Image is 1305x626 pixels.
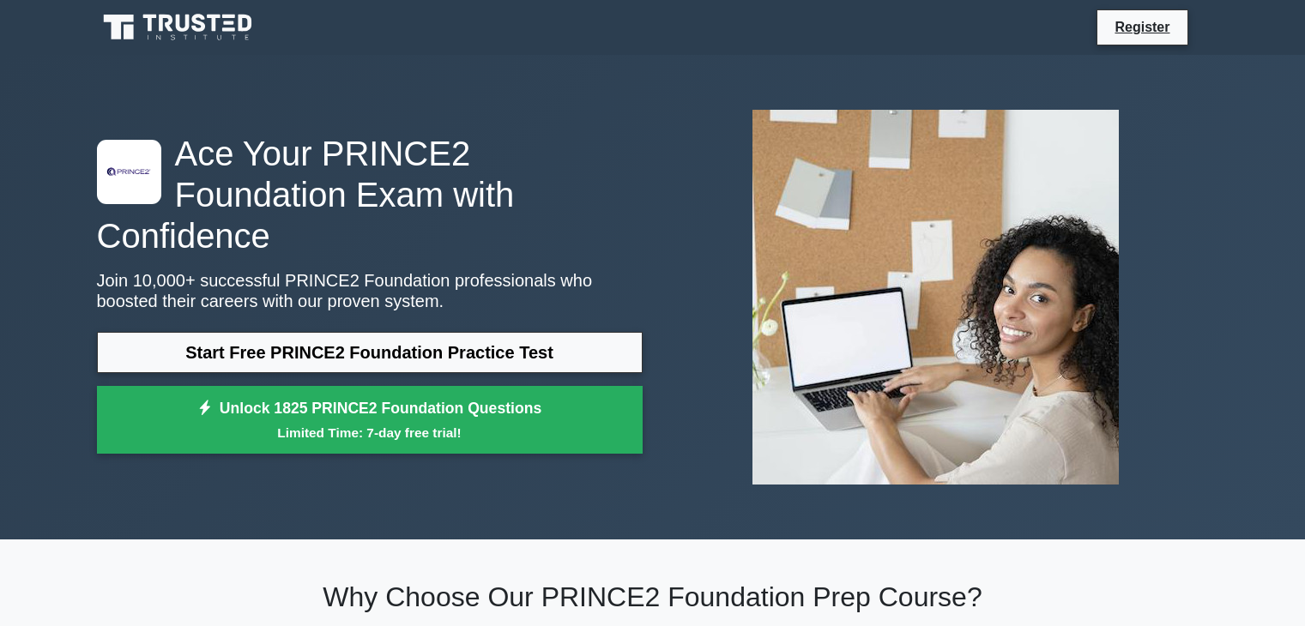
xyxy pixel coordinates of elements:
a: Register [1104,16,1180,38]
h2: Why Choose Our PRINCE2 Foundation Prep Course? [97,581,1209,613]
p: Join 10,000+ successful PRINCE2 Foundation professionals who boosted their careers with our prove... [97,270,643,311]
a: Unlock 1825 PRINCE2 Foundation QuestionsLimited Time: 7-day free trial! [97,386,643,454]
h1: Ace Your PRINCE2 Foundation Exam with Confidence [97,133,643,256]
small: Limited Time: 7-day free trial! [118,423,621,442]
a: Start Free PRINCE2 Foundation Practice Test [97,332,643,373]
